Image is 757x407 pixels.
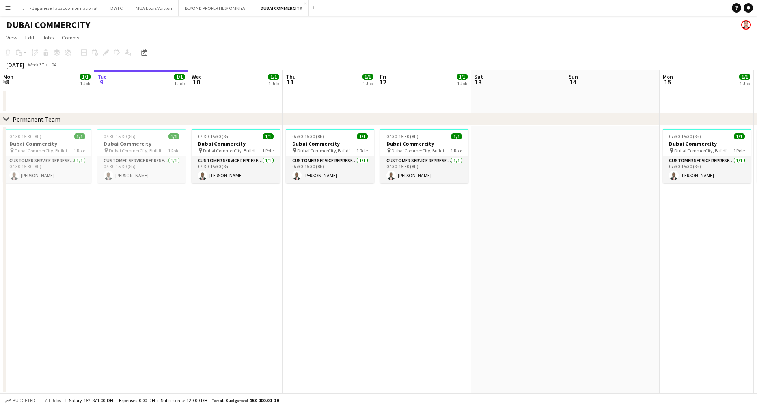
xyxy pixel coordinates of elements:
span: 07:30-15:30 (8h) [198,133,230,139]
span: 07:30-15:30 (8h) [669,133,701,139]
span: 1/1 [174,74,185,80]
span: Wed [192,73,202,80]
span: Mon [3,73,13,80]
span: 1/1 [357,133,368,139]
span: Dubai CommerCity, Building 2, Ground floor [15,148,74,154]
span: Sat [474,73,483,80]
app-job-card: 07:30-15:30 (8h)1/1Dubai Commercity Dubai CommerCity, Building 2, Ground floor1 RoleCustomer Serv... [97,129,186,183]
span: 14 [567,77,578,86]
span: Sun [569,73,578,80]
span: 1 Role [168,148,179,154]
span: 1/1 [451,133,462,139]
span: Dubai CommerCity, Building 2, Ground floor [203,148,262,154]
div: Salary 152 871.00 DH + Expenses 0.00 DH + Subsistence 129.00 DH = [69,398,280,403]
span: 1 Role [733,148,745,154]
span: 15 [662,77,673,86]
app-card-role: Customer Service Representative1/107:30-15:30 (8h)[PERSON_NAME] [97,156,186,183]
span: 1/1 [268,74,279,80]
span: 1 Role [451,148,462,154]
span: Dubai CommerCity, Building 2, Ground floor [392,148,451,154]
h3: Dubai Commercity [663,140,751,147]
a: Comms [59,32,83,43]
span: 1/1 [80,74,91,80]
span: View [6,34,17,41]
app-card-role: Customer Service Representative1/107:30-15:30 (8h)[PERSON_NAME] [380,156,468,183]
span: 1/1 [263,133,274,139]
span: Week 37 [26,62,46,68]
app-job-card: 07:30-15:30 (8h)1/1Dubai Commercity Dubai CommerCity, Building 2, Ground floor1 RoleCustomer Serv... [380,129,468,183]
span: Total Budgeted 153 000.00 DH [211,398,280,403]
a: View [3,32,21,43]
app-card-role: Customer Service Representative1/107:30-15:30 (8h)[PERSON_NAME] [3,156,91,183]
span: Dubai CommerCity, Building 2, Ground floor [297,148,356,154]
span: 1/1 [168,133,179,139]
span: 1/1 [74,133,85,139]
span: 07:30-15:30 (8h) [386,133,418,139]
span: 1/1 [457,74,468,80]
span: 9 [96,77,107,86]
div: [DATE] [6,61,24,69]
span: Thu [286,73,296,80]
span: 07:30-15:30 (8h) [104,133,136,139]
app-job-card: 07:30-15:30 (8h)1/1Dubai Commercity Dubai CommerCity, Building 2, Ground floor1 RoleCustomer Serv... [3,129,91,183]
span: 11 [285,77,296,86]
span: Comms [62,34,80,41]
h3: Dubai Commercity [380,140,468,147]
div: 1 Job [740,81,750,86]
h1: DUBAI COMMERCITY [6,19,90,31]
button: JTI - Japanese Tabacco International [16,0,104,16]
span: 1 Role [74,148,85,154]
span: 10 [190,77,202,86]
div: 1 Job [457,81,467,86]
div: 1 Job [363,81,373,86]
span: Budgeted [13,398,35,403]
app-card-role: Customer Service Representative1/107:30-15:30 (8h)[PERSON_NAME] [192,156,280,183]
div: 1 Job [80,81,90,86]
div: 1 Job [174,81,185,86]
span: Jobs [42,34,54,41]
h3: Dubai Commercity [3,140,91,147]
span: 1/1 [362,74,373,80]
app-job-card: 07:30-15:30 (8h)1/1Dubai Commercity Dubai CommerCity, Building 2, Ground floor1 RoleCustomer Serv... [192,129,280,183]
span: Fri [380,73,386,80]
button: MUA Louis Vuitton [129,0,179,16]
app-card-role: Customer Service Representative1/107:30-15:30 (8h)[PERSON_NAME] [286,156,374,183]
span: 07:30-15:30 (8h) [292,133,324,139]
a: Jobs [39,32,57,43]
app-card-role: Customer Service Representative1/107:30-15:30 (8h)[PERSON_NAME] [663,156,751,183]
button: DUBAI COMMERCITY [254,0,309,16]
div: +04 [49,62,56,68]
span: 13 [473,77,483,86]
span: Dubai CommerCity, Building 2, Ground floor [674,148,733,154]
app-job-card: 07:30-15:30 (8h)1/1Dubai Commercity Dubai CommerCity, Building 2, Ground floor1 RoleCustomer Serv... [663,129,751,183]
span: 1/1 [739,74,750,80]
div: 1 Job [268,81,279,86]
span: 1 Role [356,148,368,154]
span: 1/1 [734,133,745,139]
h3: Dubai Commercity [97,140,186,147]
span: 1 Role [262,148,274,154]
button: BEYOND PROPERTIES/ OMNIYAT [179,0,254,16]
h3: Dubai Commercity [192,140,280,147]
button: DWTC [104,0,129,16]
app-user-avatar: Hanna Emia [741,20,751,30]
span: 07:30-15:30 (8h) [9,133,41,139]
span: Mon [663,73,673,80]
span: Tue [97,73,107,80]
span: 12 [379,77,386,86]
span: Edit [25,34,34,41]
span: Dubai CommerCity, Building 2, Ground floor [109,148,168,154]
span: All jobs [43,398,62,403]
h3: Dubai Commercity [286,140,374,147]
app-job-card: 07:30-15:30 (8h)1/1Dubai Commercity Dubai CommerCity, Building 2, Ground floor1 RoleCustomer Serv... [286,129,374,183]
div: Permanent Team [13,115,60,123]
button: Budgeted [4,396,37,405]
a: Edit [22,32,37,43]
span: 8 [2,77,13,86]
